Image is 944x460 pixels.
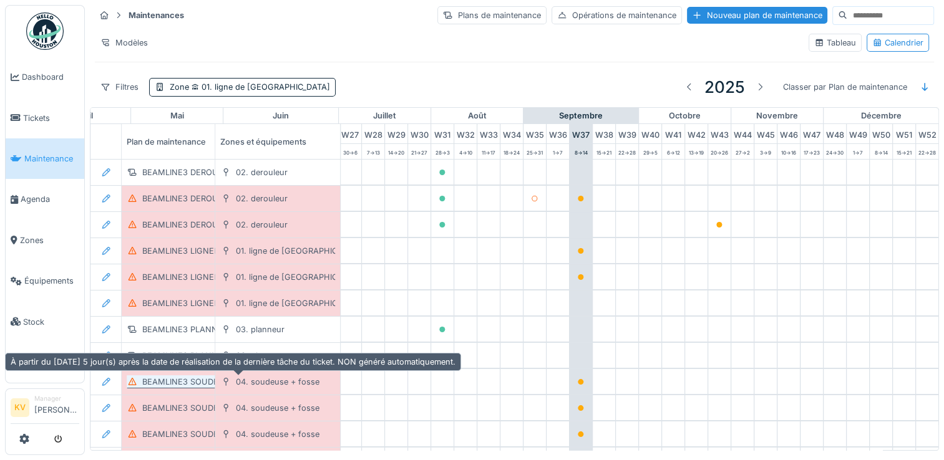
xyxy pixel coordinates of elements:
[142,428,339,440] div: BEAMLINE3 SOUDEUSE+FOSSE POH TRIMESTRIEL
[34,394,79,421] li: [PERSON_NAME]
[95,34,153,52] div: Modèles
[236,193,288,204] div: 02. derouleur
[385,124,407,143] div: W 29
[6,261,84,301] a: Équipements
[408,144,431,159] div: 21 -> 27
[872,37,923,49] div: Calendrier
[704,77,745,97] h3: 2025
[142,219,312,231] div: BEAMLINE3 DEROULEUR POH TRIMESTRIEL
[26,12,64,50] img: Badge_color-CXgf-gQk.svg
[685,144,708,159] div: 13 -> 19
[362,144,384,159] div: 7 -> 13
[11,398,29,417] li: KV
[916,124,938,143] div: W 52
[777,78,913,96] div: Classer par Plan de maintenance
[6,57,84,97] a: Dashboard
[131,108,223,124] div: mai
[731,124,754,143] div: W 44
[731,108,823,124] div: novembre
[824,144,846,159] div: 24 -> 30
[870,124,892,143] div: W 50
[215,124,340,159] div: Zones et équipements
[236,271,364,283] div: 01. ligne de [GEOGRAPHIC_DATA]
[21,193,79,205] span: Agenda
[685,124,708,143] div: W 42
[547,124,569,143] div: W 36
[24,153,79,165] span: Maintenance
[570,144,592,159] div: 8 -> 14
[708,144,731,159] div: 20 -> 26
[754,144,777,159] div: 3 -> 9
[236,323,285,335] div: 03. planneur
[24,275,79,287] span: Équipements
[616,124,638,143] div: W 39
[800,144,823,159] div: 17 -> 23
[5,353,461,371] div: À partir du [DATE] 5 jour(s) après la date de réalisation de la dernière tâche du ticket. NON gén...
[639,144,661,159] div: 29 -> 5
[189,82,330,92] span: 01. ligne de [GEOGRAPHIC_DATA]
[431,108,523,124] div: août
[870,144,892,159] div: 8 -> 14
[142,323,302,335] div: BEAMLINE3 PLANNEUR POH BIMESTRIEL
[236,245,364,257] div: 01. ligne de [GEOGRAPHIC_DATA]
[142,350,307,362] div: BEAMLINE3 PLANNEUR POH TRIMESTRIEL
[431,124,454,143] div: W 31
[408,124,431,143] div: W 30
[339,108,431,124] div: juillet
[454,124,477,143] div: W 32
[477,144,500,159] div: 11 -> 17
[777,124,800,143] div: W 46
[6,301,84,342] a: Stock
[23,316,79,328] span: Stock
[170,81,330,93] div: Zone
[124,9,189,21] strong: Maintenances
[385,144,407,159] div: 14 -> 20
[523,108,638,124] div: septembre
[142,297,349,309] div: BEAMLINE3 LIGNEDEDEBOBINAGE POH TRIMESTRIEL
[523,124,546,143] div: W 35
[22,71,79,83] span: Dashboard
[893,144,915,159] div: 15 -> 21
[431,144,454,159] div: 28 -> 3
[23,112,79,124] span: Tickets
[616,144,638,159] div: 22 -> 28
[662,144,684,159] div: 6 -> 12
[814,37,856,49] div: Tableau
[142,245,338,257] div: BEAMLINE3 LIGNEDEBOBINAGE POH JOURNALIER
[34,394,79,403] div: Manager
[236,428,319,440] div: 04. soudeuse + fosse
[11,394,79,424] a: KV Manager[PERSON_NAME]
[142,193,333,204] div: BEAMLINE3 DEROULEUR POH BIHEBDOMADAIRE
[570,124,592,143] div: W 37
[777,144,800,159] div: 10 -> 16
[477,124,500,143] div: W 33
[754,124,777,143] div: W 45
[639,108,731,124] div: octobre
[142,376,353,388] div: BEAMLINE3 SOUDEUSE+FOSSE POH HEBDOMADAIRE
[893,124,915,143] div: W 51
[731,144,754,159] div: 27 -> 2
[6,342,84,383] a: Statistiques
[339,144,361,159] div: 30 -> 6
[236,219,288,231] div: 02. derouleur
[122,124,246,159] div: Plan de maintenance
[593,124,615,143] div: W 38
[547,144,569,159] div: 1 -> 7
[142,402,328,414] div: BEAMLINE3 SOUDEUSE+FOSSE POH MENSUEL
[142,271,363,283] div: BEAMLINE3 LIGNEDEDEBOBINAGE POH HEBDOMADAIRE
[142,166,295,178] div: BEAMLINE3 DEROULEUR POH ANNUEL
[437,6,547,24] div: Plans de maintenance
[639,124,661,143] div: W 40
[824,124,846,143] div: W 48
[662,124,684,143] div: W 41
[523,144,546,159] div: 25 -> 31
[95,78,144,96] div: Filtres
[236,166,288,178] div: 02. derouleur
[20,234,79,246] span: Zones
[847,144,869,159] div: 1 -> 7
[800,124,823,143] div: W 47
[339,124,361,143] div: W 27
[847,124,869,143] div: W 49
[236,402,319,414] div: 04. soudeuse + fosse
[6,220,84,261] a: Zones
